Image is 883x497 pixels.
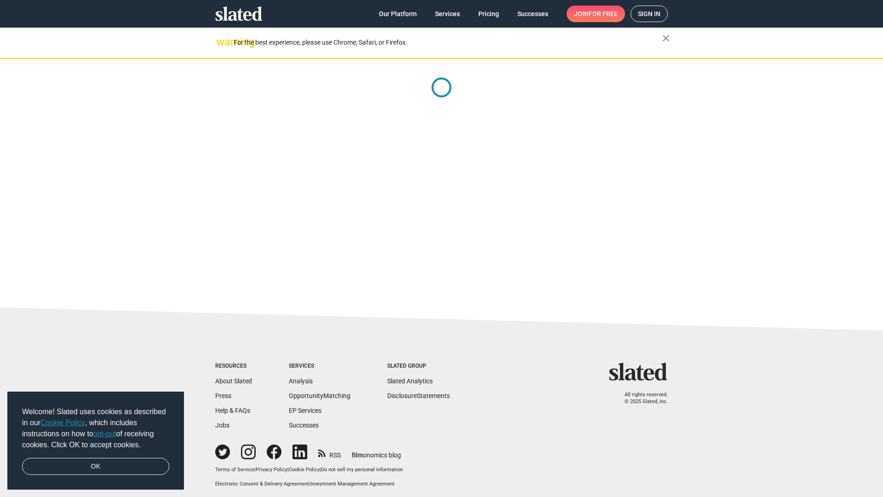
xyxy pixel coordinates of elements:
[215,377,252,385] a: About Slated
[7,392,184,490] div: cookieconsent
[517,6,548,22] span: Successes
[318,445,341,460] a: RSS
[215,407,250,414] a: Help & FAQs
[289,392,350,399] a: OpportunityMatching
[379,6,417,22] span: Our Platform
[352,444,401,460] a: filmonomics blog
[478,6,499,22] span: Pricing
[215,363,252,370] div: Resources
[40,419,85,427] a: Cookie Policy
[22,458,169,475] a: dismiss cookie message
[309,481,310,487] span: |
[310,481,395,487] a: Investment Management Agreement
[387,363,450,370] div: Slated Group
[321,467,403,474] button: Do not sell my personal information
[289,422,319,429] a: Successes
[22,406,169,451] span: Welcome! Slated uses cookies as described in our , which includes instructions on how to of recei...
[216,36,227,47] mat-icon: warning
[254,467,256,473] span: |
[289,377,313,385] a: Analysis
[660,33,671,44] mat-icon: close
[352,451,363,459] span: film
[289,467,320,473] a: Cookie Policy
[256,467,287,473] a: Privacy Policy
[234,36,662,49] div: For the best experience, please use Chrome, Safari, or Firefox.
[289,407,321,414] a: EP Services
[428,6,467,22] a: Services
[289,363,350,370] div: Services
[93,430,116,438] a: opt-out
[615,392,668,405] p: All rights reserved. © 2025 Slated, Inc.
[215,481,309,487] a: Electronic Consent & Delivery Agreement
[387,392,450,399] a: DisclosureStatements
[510,6,556,22] a: Successes
[215,392,231,399] a: Press
[631,6,668,22] a: Sign in
[567,6,625,22] a: Joinfor free
[372,6,424,22] a: Our Platform
[574,6,618,22] span: Join
[638,6,660,22] span: Sign in
[589,6,618,22] span: for free
[215,422,229,429] a: Jobs
[435,6,460,22] span: Services
[215,467,254,473] a: Terms of Service
[387,377,433,385] a: Slated Analytics
[287,467,289,473] span: |
[471,6,506,22] a: Pricing
[320,467,321,473] span: |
